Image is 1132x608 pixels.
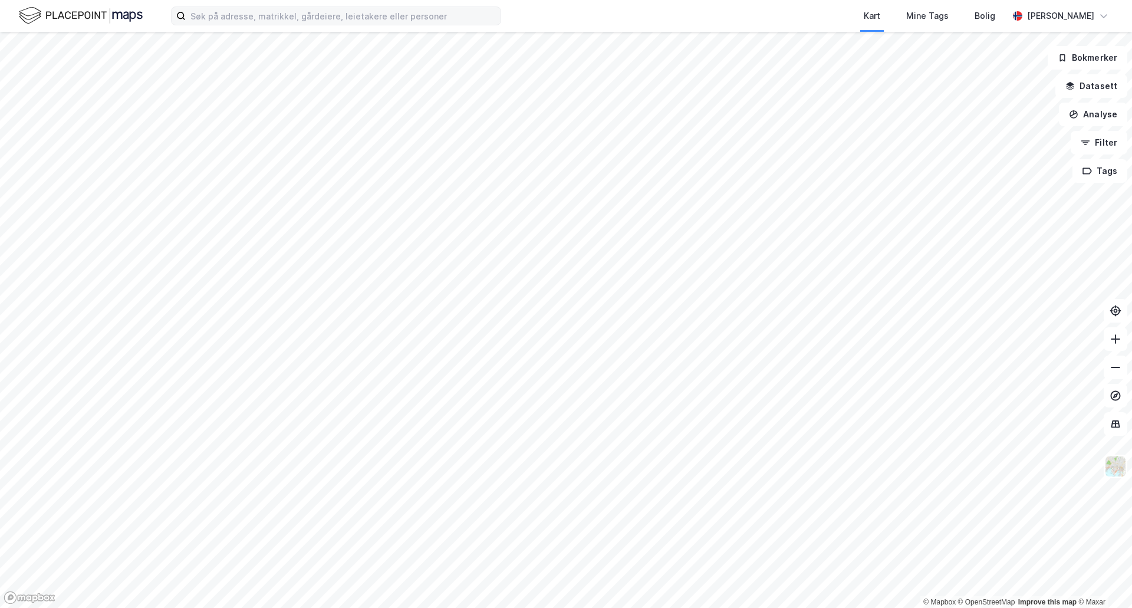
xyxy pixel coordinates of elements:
div: [PERSON_NAME] [1027,9,1094,23]
a: Mapbox homepage [4,591,55,604]
div: Mine Tags [906,9,949,23]
div: Bolig [975,9,995,23]
button: Analyse [1059,103,1127,126]
button: Filter [1071,131,1127,155]
img: logo.f888ab2527a4732fd821a326f86c7f29.svg [19,5,143,26]
button: Bokmerker [1048,46,1127,70]
div: Kontrollprogram for chat [1073,551,1132,608]
button: Datasett [1055,74,1127,98]
div: Kart [864,9,880,23]
a: OpenStreetMap [958,598,1015,606]
button: Tags [1072,159,1127,183]
iframe: Chat Widget [1073,551,1132,608]
a: Mapbox [923,598,956,606]
input: Søk på adresse, matrikkel, gårdeiere, leietakere eller personer [186,7,501,25]
img: Z [1104,455,1127,478]
a: Improve this map [1018,598,1077,606]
